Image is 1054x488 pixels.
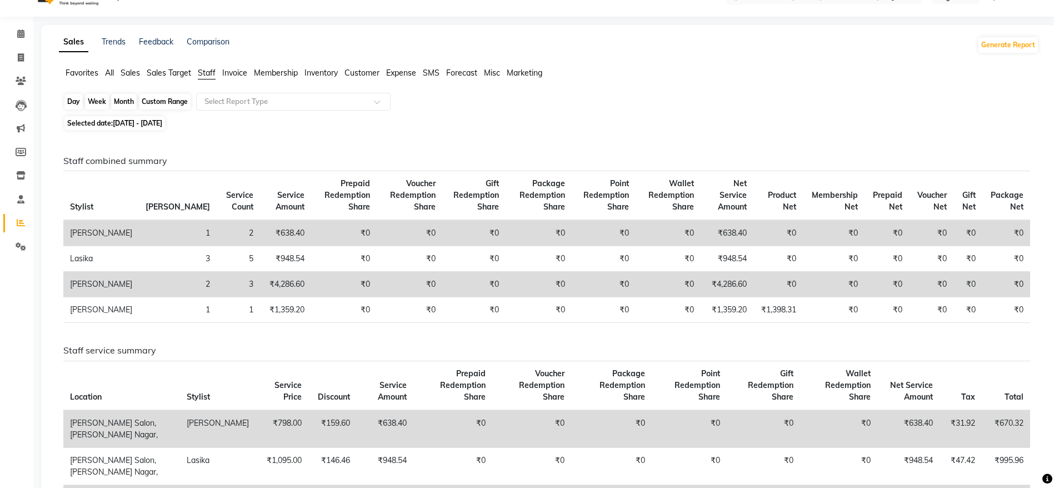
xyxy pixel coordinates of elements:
[139,37,173,47] a: Feedback
[377,297,442,323] td: ₹0
[121,68,140,78] span: Sales
[753,272,803,297] td: ₹0
[139,94,191,109] div: Custom Range
[701,272,753,297] td: ₹4,286.60
[63,297,139,323] td: [PERSON_NAME]
[311,220,377,246] td: ₹0
[506,297,572,323] td: ₹0
[873,190,902,212] span: Prepaid Net
[519,178,565,212] span: Package Redemption Share
[812,190,858,212] span: Membership Net
[718,178,747,212] span: Net Service Amount
[260,246,311,272] td: ₹948.54
[146,202,210,212] span: [PERSON_NAME]
[377,272,442,297] td: ₹0
[753,220,803,246] td: ₹0
[953,297,982,323] td: ₹0
[413,447,492,485] td: ₹0
[254,68,298,78] span: Membership
[583,178,629,212] span: Point Redemption Share
[442,272,506,297] td: ₹0
[64,116,165,130] span: Selected date:
[139,220,217,246] td: 1
[139,297,217,323] td: 1
[446,68,477,78] span: Forecast
[953,246,982,272] td: ₹0
[506,220,572,246] td: ₹0
[962,190,976,212] span: Gift Net
[803,220,864,246] td: ₹0
[940,410,982,448] td: ₹31.92
[636,297,701,323] td: ₹0
[102,37,126,47] a: Trends
[825,369,871,402] span: Wallet Redemption Share
[701,246,753,272] td: ₹948.54
[727,410,800,448] td: ₹0
[982,297,1030,323] td: ₹0
[803,297,864,323] td: ₹0
[442,297,506,323] td: ₹0
[311,246,377,272] td: ₹0
[600,369,645,402] span: Package Redemption Share
[909,297,953,323] td: ₹0
[991,190,1023,212] span: Package Net
[217,297,260,323] td: 1
[753,246,803,272] td: ₹0
[70,202,93,212] span: Stylist
[413,410,492,448] td: ₹0
[311,272,377,297] td: ₹0
[59,32,88,52] a: Sales
[877,447,940,485] td: ₹948.54
[484,68,500,78] span: Misc
[572,246,636,272] td: ₹0
[324,178,370,212] span: Prepaid Redemption Share
[260,220,311,246] td: ₹638.40
[256,447,308,485] td: ₹1,095.00
[377,246,442,272] td: ₹0
[63,345,1030,356] h6: Staff service summary
[105,68,114,78] span: All
[877,410,940,448] td: ₹638.40
[1005,392,1023,402] span: Total
[85,94,109,109] div: Week
[917,190,947,212] span: Voucher Net
[180,447,256,485] td: Lasika
[961,392,975,402] span: Tax
[377,220,442,246] td: ₹0
[636,272,701,297] td: ₹0
[386,68,416,78] span: Expense
[982,246,1030,272] td: ₹0
[311,297,377,323] td: ₹0
[63,246,139,272] td: Lasika
[440,369,486,402] span: Prepaid Redemption Share
[571,410,651,448] td: ₹0
[652,447,727,485] td: ₹0
[909,272,953,297] td: ₹0
[66,68,98,78] span: Favorites
[748,369,793,402] span: Gift Redemption Share
[648,178,694,212] span: Wallet Redemption Share
[318,392,350,402] span: Discount
[982,447,1030,485] td: ₹995.96
[344,68,379,78] span: Customer
[308,410,357,448] td: ₹159.60
[768,190,796,212] span: Product Net
[572,297,636,323] td: ₹0
[180,410,256,448] td: [PERSON_NAME]
[442,246,506,272] td: ₹0
[982,272,1030,297] td: ₹0
[701,297,753,323] td: ₹1,359.20
[571,447,651,485] td: ₹0
[492,410,571,448] td: ₹0
[70,392,102,402] span: Location
[865,297,909,323] td: ₹0
[865,246,909,272] td: ₹0
[572,272,636,297] td: ₹0
[506,272,572,297] td: ₹0
[978,37,1038,53] button: Generate Report
[909,246,953,272] td: ₹0
[63,220,139,246] td: [PERSON_NAME]
[260,272,311,297] td: ₹4,286.60
[865,220,909,246] td: ₹0
[442,220,506,246] td: ₹0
